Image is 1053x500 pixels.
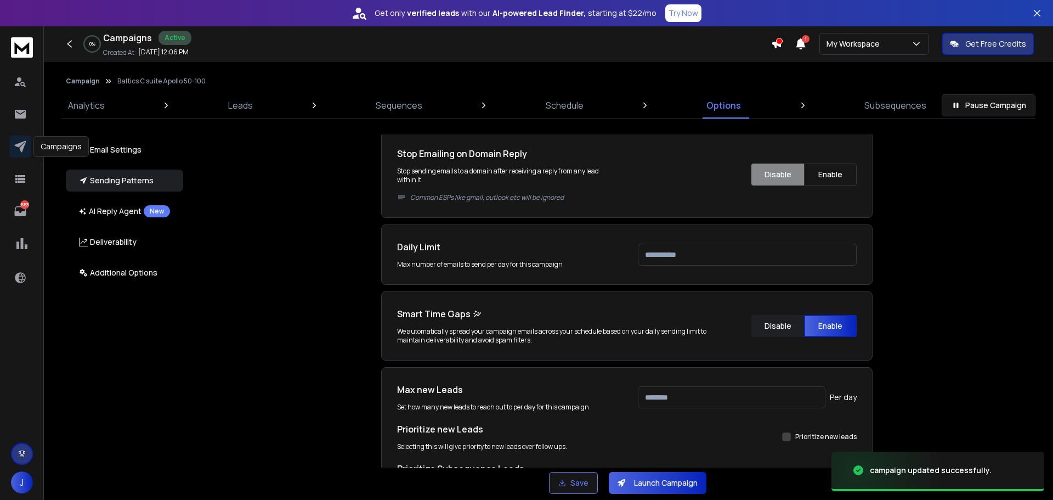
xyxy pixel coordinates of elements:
p: Schedule [546,99,584,112]
p: Baltics C suite Apollo 50-100 [117,77,206,86]
p: Analytics [68,99,105,112]
button: Email Settings [66,139,183,161]
p: Options [706,99,741,112]
p: Sequences [376,99,422,112]
img: logo [11,37,33,58]
a: Subsequences [858,92,933,119]
a: Options [700,92,748,119]
button: J [11,471,33,493]
div: Campaigns [33,136,89,157]
p: [DATE] 12:06 PM [138,48,189,57]
p: Subsequences [864,99,926,112]
p: 0 % [89,41,95,47]
p: Created At: [103,48,136,57]
p: Get Free Credits [965,38,1026,49]
p: Leads [228,99,253,112]
strong: verified leads [407,8,459,19]
strong: AI-powered Lead Finder, [492,8,586,19]
h1: Stop Emailing on Domain Reply [397,147,616,160]
button: Try Now [665,4,701,22]
h1: Campaigns [103,31,152,44]
p: Try Now [669,8,698,19]
a: Schedule [539,92,590,119]
a: 553 [9,200,31,222]
div: Active [158,31,191,45]
button: Pause Campaign [942,94,1035,116]
p: My Workspace [826,38,884,49]
div: campaign updated successfully. [870,465,992,476]
button: Campaign [66,77,100,86]
a: Analytics [61,92,111,119]
p: 553 [20,200,29,209]
p: Get only with our starting at $22/mo [375,8,656,19]
a: Sequences [369,92,429,119]
button: Get Free Credits [942,33,1034,55]
span: 1 [802,35,809,43]
a: Leads [222,92,259,119]
p: Email Settings [79,144,141,155]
